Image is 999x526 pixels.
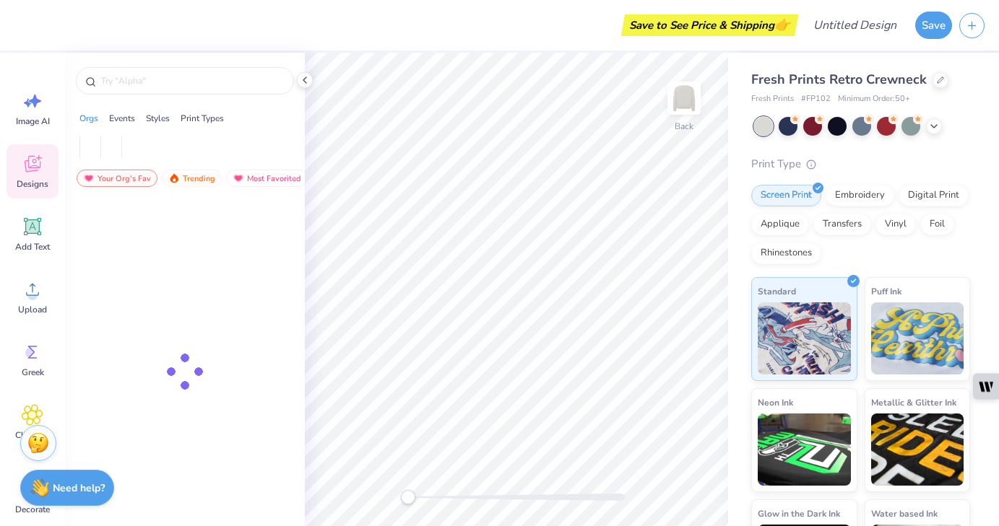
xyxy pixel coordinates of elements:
div: Orgs [79,112,98,125]
input: Untitled Design [802,11,908,40]
span: # FP102 [801,93,831,105]
span: Fresh Prints [751,93,794,105]
div: Embroidery [826,185,894,206]
img: Metallic & Glitter Ink [871,413,964,486]
div: Print Types [181,112,224,125]
span: Fresh Prints Retro Crewneck [751,71,927,88]
button: Save [915,12,952,39]
span: Add Text [15,241,50,253]
strong: Need help? [53,481,105,495]
span: Glow in the Dark Ink [758,506,840,521]
input: Try "Alpha" [100,74,285,88]
div: Trending [162,170,222,187]
span: Metallic & Glitter Ink [871,395,956,410]
span: Decorate [15,504,50,515]
div: Foil [920,214,954,235]
img: Back [670,84,699,113]
img: most_fav.gif [83,173,95,183]
div: Print Type [751,156,970,172]
div: Screen Print [751,185,821,206]
span: Puff Ink [871,284,901,299]
span: Image AI [16,115,50,127]
img: Puff Ink [871,302,964,374]
img: Standard [758,302,851,374]
div: Rhinestones [751,242,821,264]
span: Minimum Order: 50 + [838,93,910,105]
div: Save to See Price & Shipping [625,14,795,36]
span: Greek [22,367,44,378]
div: Your Org's Fav [77,170,157,187]
div: Transfers [813,214,871,235]
span: 👉 [774,16,790,33]
div: Back [675,120,693,133]
img: most_fav.gif [233,173,244,183]
img: trending.gif [168,173,180,183]
div: Applique [751,214,809,235]
div: Most Favorited [226,170,308,187]
div: Styles [146,112,170,125]
span: Water based Ink [871,506,938,521]
div: Events [109,112,135,125]
div: Accessibility label [401,490,415,504]
div: Digital Print [899,185,969,206]
span: Upload [18,304,47,315]
span: Neon Ink [758,395,793,410]
div: Vinyl [875,214,916,235]
span: Designs [17,178,48,190]
span: Clipart & logos [9,429,56,452]
span: Standard [758,284,796,299]
img: Neon Ink [758,413,851,486]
